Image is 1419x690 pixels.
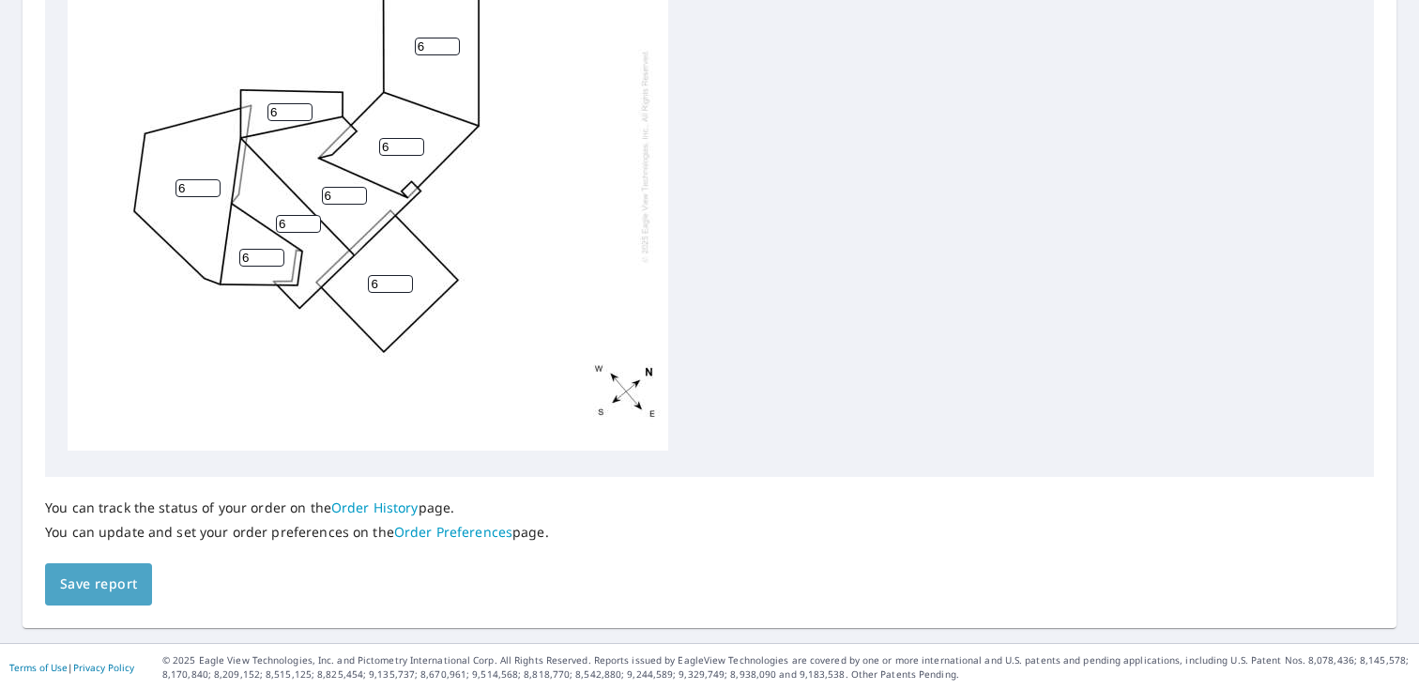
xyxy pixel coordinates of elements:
a: Order Preferences [394,523,512,541]
p: © 2025 Eagle View Technologies, Inc. and Pictometry International Corp. All Rights Reserved. Repo... [162,653,1410,682]
a: Privacy Policy [73,661,134,674]
p: You can track the status of your order on the page. [45,499,549,516]
a: Terms of Use [9,661,68,674]
p: | [9,662,134,673]
span: Save report [60,573,137,596]
p: You can update and set your order preferences on the page. [45,524,549,541]
button: Save report [45,563,152,606]
a: Order History [331,498,419,516]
